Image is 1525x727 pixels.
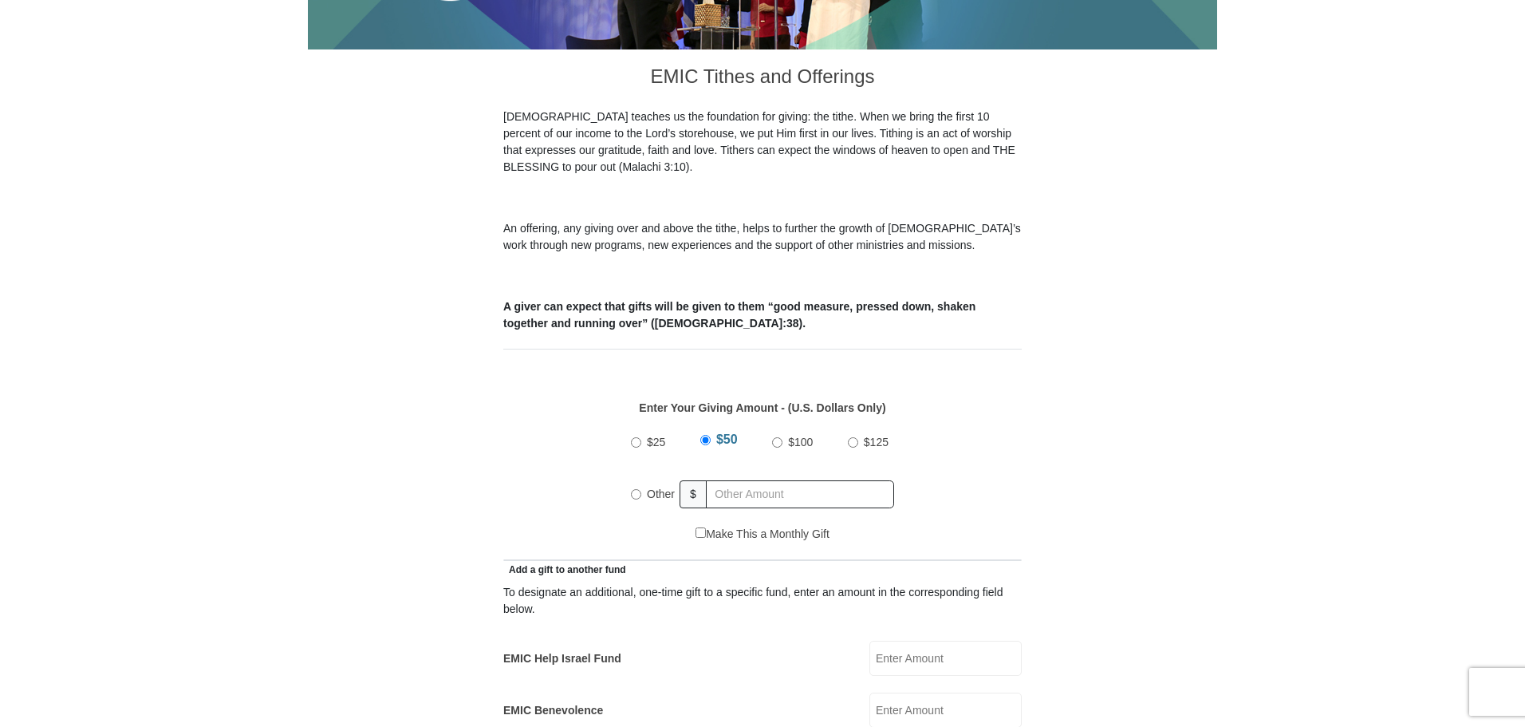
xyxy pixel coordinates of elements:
[503,109,1022,176] p: [DEMOGRAPHIC_DATA] teaches us the foundation for giving: the tithe. When we bring the first 10 pe...
[869,641,1022,676] input: Enter Amount
[680,480,707,508] span: $
[788,436,813,448] span: $100
[503,564,626,575] span: Add a gift to another fund
[503,584,1022,618] div: To designate an additional, one-time gift to a specific fund, enter an amount in the correspondin...
[503,49,1022,109] h3: EMIC Tithes and Offerings
[503,702,603,719] label: EMIC Benevolence
[716,433,738,446] span: $50
[696,527,706,538] input: Make This a Monthly Gift
[647,488,675,500] span: Other
[503,300,975,330] b: A giver can expect that gifts will be given to them “good measure, pressed down, shaken together ...
[864,436,889,448] span: $125
[503,650,621,667] label: EMIC Help Israel Fund
[647,436,665,448] span: $25
[696,526,829,543] label: Make This a Monthly Gift
[503,220,1022,254] p: An offering, any giving over and above the tithe, helps to further the growth of [DEMOGRAPHIC_DAT...
[639,401,885,414] strong: Enter Your Giving Amount - (U.S. Dollars Only)
[706,480,894,508] input: Other Amount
